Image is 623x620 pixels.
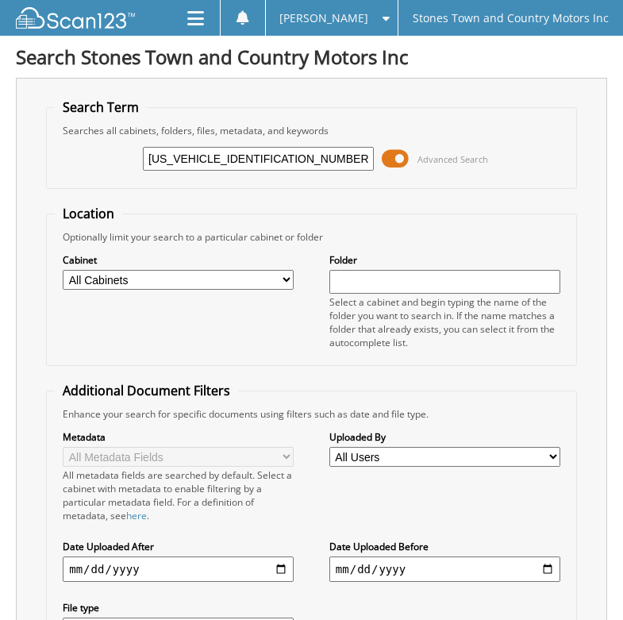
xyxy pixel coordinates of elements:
div: Select a cabinet and begin typing the name of the folder you want to search in. If the name match... [329,295,560,349]
div: Enhance your search for specific documents using filters such as date and file type. [55,407,568,421]
a: here [126,509,147,522]
label: Date Uploaded Before [329,540,560,553]
legend: Additional Document Filters [55,382,238,399]
legend: Search Term [55,98,147,116]
label: Cabinet [63,253,294,267]
div: Optionally limit your search to a particular cabinet or folder [55,230,568,244]
img: scan123-logo-white.svg [16,7,135,29]
label: Folder [329,253,560,267]
div: All metadata fields are searched by default. Select a cabinet with metadata to enable filtering b... [63,468,294,522]
label: File type [63,601,294,614]
span: Advanced Search [417,153,488,165]
h1: Search Stones Town and Country Motors Inc [16,44,607,70]
label: Date Uploaded After [63,540,294,553]
input: end [329,556,560,582]
span: Stones Town and Country Motors Inc [413,13,609,23]
label: Metadata [63,430,294,444]
label: Uploaded By [329,430,560,444]
input: start [63,556,294,582]
div: Searches all cabinets, folders, files, metadata, and keywords [55,124,568,137]
span: [PERSON_NAME] [279,13,368,23]
legend: Location [55,205,122,222]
